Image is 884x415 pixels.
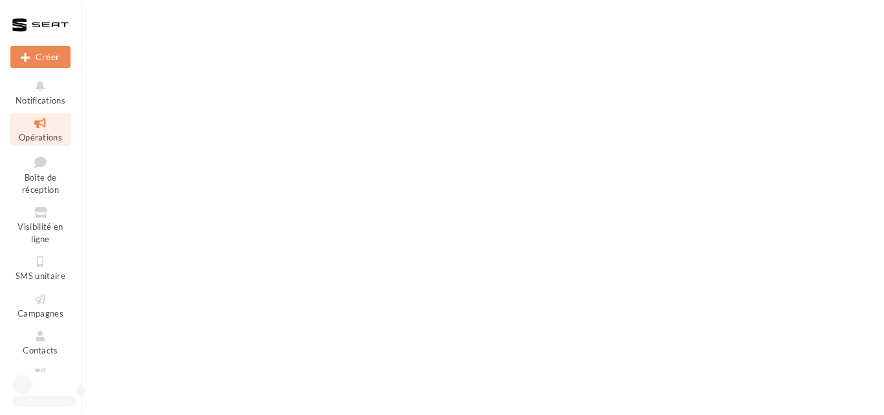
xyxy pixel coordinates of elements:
a: SMS unitaire [10,252,71,284]
a: Boîte de réception [10,151,71,198]
button: Créer [10,46,71,68]
a: Médiathèque [10,364,71,396]
span: Campagnes [17,308,63,319]
span: Visibilité en ligne [17,221,63,244]
a: Visibilité en ligne [10,203,71,247]
div: Nouvelle campagne [10,46,71,68]
span: Contacts [23,345,58,355]
span: SMS unitaire [16,271,65,281]
a: Contacts [10,326,71,358]
span: Notifications [16,95,65,106]
span: Opérations [19,132,62,142]
a: Campagnes [10,289,71,321]
span: Boîte de réception [22,172,59,195]
a: Opérations [10,113,71,145]
button: Notifications [10,76,71,108]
